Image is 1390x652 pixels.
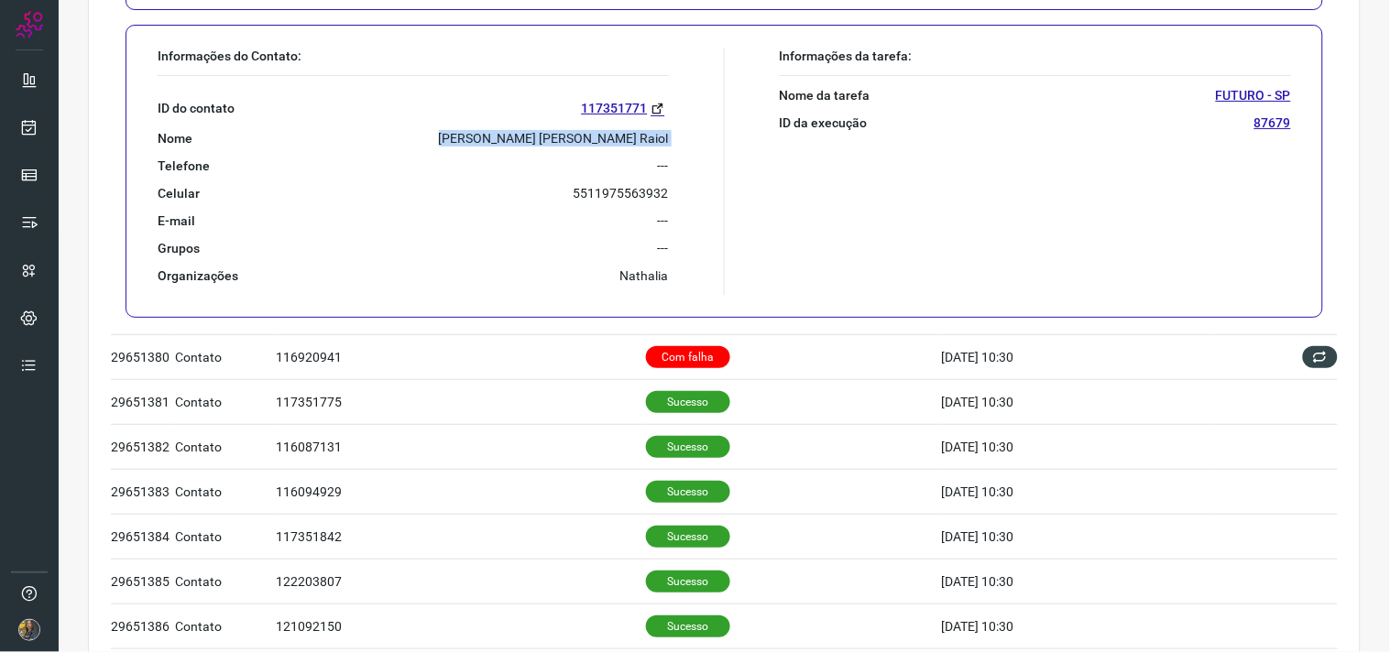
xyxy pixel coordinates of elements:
[620,267,669,284] p: Nathalia
[942,514,1216,559] td: [DATE] 10:30
[646,391,730,413] p: Sucesso
[582,98,669,119] a: 117351771
[439,130,669,147] p: [PERSON_NAME] [PERSON_NAME] Raiol
[158,48,669,64] p: Informações do Contato:
[276,514,646,559] td: 117351842
[276,424,646,469] td: 116087131
[18,619,40,641] img: 7a73bbd33957484e769acd1c40d0590e.JPG
[158,185,200,201] p: Celular
[276,559,646,603] td: 122203807
[158,130,192,147] p: Nome
[646,436,730,458] p: Sucesso
[175,334,276,379] td: Contato
[158,240,200,256] p: Grupos
[16,11,43,38] img: Logo
[175,603,276,648] td: Contato
[158,212,195,229] p: E-mail
[942,424,1216,469] td: [DATE] 10:30
[646,570,730,592] p: Sucesso
[1216,87,1291,103] p: FUTURO - SP
[175,379,276,424] td: Contato
[175,514,276,559] td: Contato
[646,346,730,368] p: Com falha
[276,334,646,379] td: 116920941
[111,424,175,469] td: 29651382
[942,334,1216,379] td: [DATE] 10:30
[658,158,669,174] p: ---
[111,559,175,603] td: 29651385
[658,240,669,256] p: ---
[1254,114,1291,131] p: 87679
[111,334,175,379] td: 29651380
[646,526,730,548] p: Sucesso
[276,603,646,648] td: 121092150
[658,212,669,229] p: ---
[646,481,730,503] p: Sucesso
[158,158,210,174] p: Telefone
[111,603,175,648] td: 29651386
[175,424,276,469] td: Contato
[780,114,868,131] p: ID da execução
[158,267,238,284] p: Organizações
[574,185,669,201] p: 5511975563932
[175,469,276,514] td: Contato
[942,379,1216,424] td: [DATE] 10:30
[942,559,1216,603] td: [DATE] 10:30
[175,559,276,603] td: Contato
[111,379,175,424] td: 29651381
[646,615,730,637] p: Sucesso
[942,469,1216,514] td: [DATE] 10:30
[276,469,646,514] td: 116094929
[111,514,175,559] td: 29651384
[780,48,1292,64] p: Informações da tarefa:
[780,87,870,103] p: Nome da tarefa
[942,603,1216,648] td: [DATE] 10:30
[111,469,175,514] td: 29651383
[276,379,646,424] td: 117351775
[158,100,235,116] p: ID do contato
